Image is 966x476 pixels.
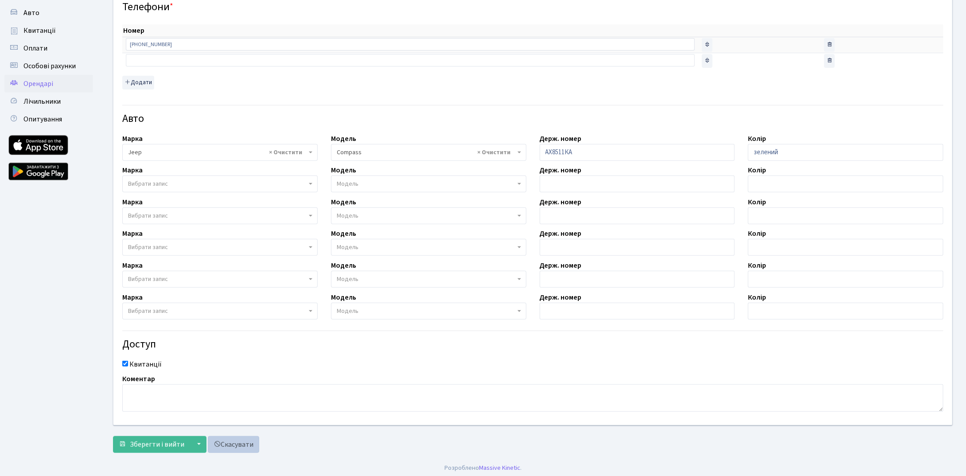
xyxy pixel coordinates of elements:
span: Видалити всі елементи [478,148,511,157]
label: Модель [331,133,356,144]
th: Номер [122,24,698,37]
span: Compass [331,144,526,161]
a: Опитування [4,110,93,128]
h4: Телефони [122,1,943,14]
span: Вибрати запис [128,307,168,316]
a: Особові рахунки [4,57,93,75]
label: Модель [331,292,356,303]
span: Лічильники [23,97,61,106]
h4: Авто [122,113,943,125]
label: Держ. номер [540,260,582,271]
span: Оплати [23,43,47,53]
span: Модель [337,275,358,284]
a: Авто [4,4,93,22]
span: Jeep [128,148,307,157]
label: Модель [331,165,356,176]
a: Скасувати [208,436,259,453]
a: Оплати [4,39,93,57]
span: Вибрати запис [128,179,168,188]
label: Модель [331,228,356,239]
label: Модель [331,197,356,207]
h4: Доступ [122,338,943,351]
span: Модель [337,243,358,252]
label: Модель [331,260,356,271]
label: Марка [122,133,143,144]
label: Марка [122,165,143,176]
span: Вибрати запис [128,211,168,220]
button: Зберегти і вийти [113,436,190,453]
span: Зберегти і вийти [130,440,184,449]
span: Квитанції [23,26,56,35]
label: Колір [748,133,766,144]
span: Модель [337,179,358,188]
span: Compass [337,148,515,157]
label: Держ. номер [540,228,582,239]
label: Колір [748,197,766,207]
label: Квитанції [129,359,162,370]
button: Додати [122,76,154,90]
span: Видалити всі елементи [269,148,302,157]
label: Колір [748,165,766,176]
a: Лічильники [4,93,93,110]
span: Модель [337,211,358,220]
span: Орендарі [23,79,53,89]
span: Опитування [23,114,62,124]
label: Коментар [122,374,155,384]
a: Massive Kinetic [479,463,520,472]
a: Квитанції [4,22,93,39]
label: Колір [748,228,766,239]
span: Jeep [122,144,318,161]
label: Марка [122,228,143,239]
label: Держ. номер [540,165,582,176]
label: Марка [122,197,143,207]
label: Держ. номер [540,292,582,303]
span: Вибрати запис [128,243,168,252]
label: Марка [122,260,143,271]
div: Розроблено . [444,463,522,473]
span: Особові рахунки [23,61,76,71]
a: Орендарі [4,75,93,93]
label: Колір [748,260,766,271]
label: Марка [122,292,143,303]
label: Держ. номер [540,197,582,207]
label: Колір [748,292,766,303]
span: Авто [23,8,39,18]
span: Модель [337,307,358,316]
span: Вибрати запис [128,275,168,284]
label: Держ. номер [540,133,582,144]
